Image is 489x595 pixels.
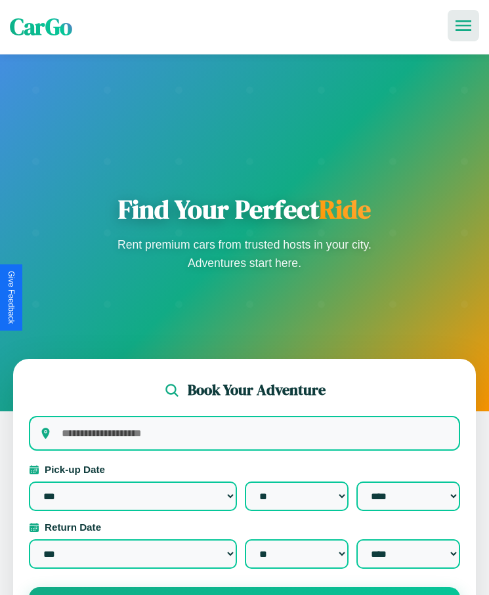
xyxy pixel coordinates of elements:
h2: Book Your Adventure [188,380,326,400]
span: CarGo [10,11,72,43]
div: Give Feedback [7,271,16,324]
label: Return Date [29,522,460,533]
h1: Find Your Perfect [114,194,376,225]
label: Pick-up Date [29,464,460,475]
span: Ride [319,192,371,227]
p: Rent premium cars from trusted hosts in your city. Adventures start here. [114,236,376,272]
